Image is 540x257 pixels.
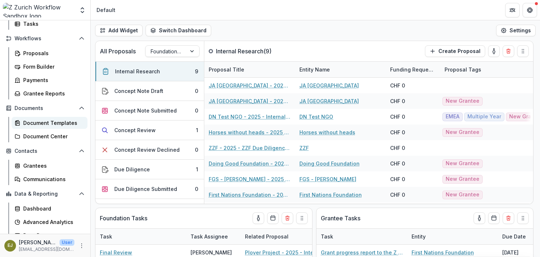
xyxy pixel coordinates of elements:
div: Funding Requested [386,66,440,73]
div: Concept Note Draft [114,87,163,95]
div: CHF 0 [390,160,405,167]
div: Task Assignee [186,229,241,244]
a: ZZF - 2025 - ZZF Due Diligence Questionnaire [209,144,291,152]
a: JA [GEOGRAPHIC_DATA] - 2025 - New Grant Application [209,97,291,105]
a: FGS - [PERSON_NAME] - 2025 - New Grant Application [209,175,291,183]
div: Task Assignee [186,233,232,240]
a: JA [GEOGRAPHIC_DATA] [299,97,359,105]
div: Entity [407,229,498,244]
span: Multiple Year [467,114,501,120]
div: Grantees [23,162,82,170]
button: Concept Note Draft0 [95,81,204,101]
a: First Nations Foundation [299,191,362,199]
div: Document Center [23,132,82,140]
button: toggle-assigned-to-me [488,45,500,57]
span: EMEA [446,114,459,120]
p: Grantee Tasks [321,214,360,223]
a: Tasks [12,18,87,30]
div: Entity Name [295,62,386,77]
span: Contacts [15,148,76,154]
a: Grantees [12,160,87,172]
div: Entity Name [295,66,334,73]
button: Drag [296,212,308,224]
a: Payments [12,74,87,86]
a: Data Report [12,229,87,241]
button: Open entity switcher [77,3,87,17]
a: Communications [12,173,87,185]
div: CHF 0 [390,82,405,89]
p: User [60,239,74,246]
button: Concept Review Declined0 [95,140,204,160]
button: Due Diligence1 [95,160,204,179]
div: Payments [23,76,82,84]
nav: breadcrumb [94,5,118,15]
a: Final Review [100,249,132,256]
div: Related Proposal [241,233,293,240]
div: 9 [195,68,198,75]
span: New Grantee [446,192,479,198]
span: New Grantee [446,98,479,104]
div: 0 [195,185,198,193]
div: [PERSON_NAME] [191,249,232,256]
button: toggle-assigned-to-me [474,212,485,224]
div: Funding Requested [386,62,440,77]
button: Add Widget [95,25,143,36]
button: Concept Note Submitted0 [95,101,204,121]
a: FGS - [PERSON_NAME] [299,175,356,183]
span: New Grantee [446,160,479,167]
div: Concept Review Declined [114,146,180,154]
button: Partners [505,3,520,17]
div: Proposal Tags [440,62,531,77]
button: Calendar [488,212,500,224]
button: More [77,241,86,250]
div: CHF 0 [390,175,405,183]
button: Concept Review1 [95,121,204,140]
a: ZZF [299,144,309,152]
div: 0 [195,146,198,154]
div: Proposal Tags [440,66,486,73]
div: CHF 0 [390,144,405,152]
a: Grantee Reports [12,87,87,99]
button: Create Proposal [425,45,485,57]
div: Task [95,229,186,244]
div: Task [95,233,116,240]
img: Z Zurich Workflow Sandbox logo [3,3,74,17]
div: Proposal Title [204,62,295,77]
button: Drag [517,45,529,57]
a: Doing Good Foundation [299,160,360,167]
div: CHF 0 [390,113,405,121]
button: Drag [517,212,529,224]
button: Calendar [267,212,279,224]
div: Entity [407,233,430,240]
div: Proposals [23,49,82,57]
a: First Nations Foundation [412,249,474,256]
div: CHF 0 [390,128,405,136]
div: Document Templates [23,119,82,127]
div: Internal Research [115,68,160,75]
div: Form Builder [23,63,82,70]
p: All Proposals [100,47,136,56]
div: Concept Note Submitted [114,107,177,114]
a: Form Builder [12,61,87,73]
span: New Grantee [446,129,479,135]
a: Doing Good Foundation - 2025 - New Grant Application [209,160,291,167]
a: Grant progress report to the Z Zurich Foundation_ [321,249,403,256]
a: Dashboard [12,203,87,215]
a: DN Test NGO [299,113,333,121]
button: Get Help [523,3,537,17]
button: Open Data & Reporting [3,188,87,200]
button: Delete card [282,212,293,224]
div: 0 [195,87,198,95]
div: Task [316,229,407,244]
div: Due Diligence [114,166,150,173]
a: JA [GEOGRAPHIC_DATA] [299,82,359,89]
button: Delete card [503,212,514,224]
p: [EMAIL_ADDRESS][DOMAIN_NAME] [19,246,74,253]
a: Advanced Analytics [12,216,87,228]
span: New Grantee [446,176,479,182]
p: Internal Research ( 9 ) [216,47,271,56]
button: Internal Research9 [95,62,204,81]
